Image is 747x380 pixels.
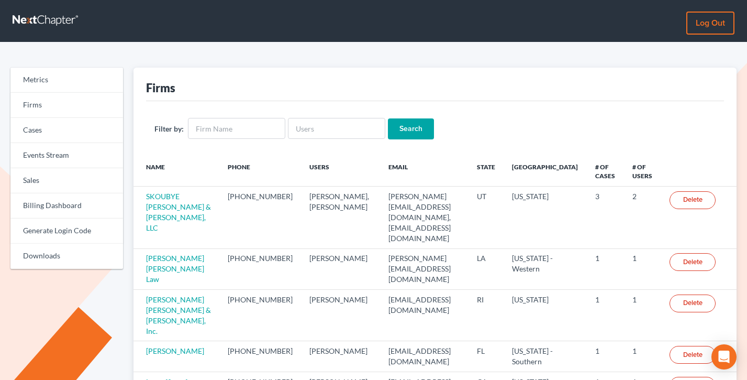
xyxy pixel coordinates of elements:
[388,118,434,139] input: Search
[670,191,716,209] a: Delete
[624,156,661,187] th: # of Users
[670,346,716,364] a: Delete
[188,118,285,139] input: Firm Name
[10,93,123,118] a: Firms
[469,156,504,187] th: State
[504,187,587,248] td: [US_STATE]
[301,248,380,289] td: [PERSON_NAME]
[469,187,504,248] td: UT
[10,143,123,168] a: Events Stream
[219,290,301,341] td: [PHONE_NUMBER]
[469,248,504,289] td: LA
[504,248,587,289] td: [US_STATE] - Western
[219,187,301,248] td: [PHONE_NUMBER]
[587,341,624,372] td: 1
[146,295,211,335] a: [PERSON_NAME] [PERSON_NAME] & [PERSON_NAME], Inc.
[587,290,624,341] td: 1
[301,290,380,341] td: [PERSON_NAME]
[219,248,301,289] td: [PHONE_NUMBER]
[624,290,661,341] td: 1
[380,341,469,372] td: [EMAIL_ADDRESS][DOMAIN_NAME]
[10,118,123,143] a: Cases
[686,12,734,35] a: Log out
[587,187,624,248] td: 3
[301,341,380,372] td: [PERSON_NAME]
[10,244,123,269] a: Downloads
[146,192,211,232] a: SKOUBYE [PERSON_NAME] & [PERSON_NAME], LLC
[504,290,587,341] td: [US_STATE]
[624,341,661,372] td: 1
[301,156,380,187] th: Users
[670,253,716,271] a: Delete
[711,344,737,370] div: Open Intercom Messenger
[133,156,220,187] th: Name
[288,118,385,139] input: Users
[219,156,301,187] th: Phone
[10,219,123,244] a: Generate Login Code
[10,168,123,193] a: Sales
[380,156,469,187] th: Email
[10,68,123,93] a: Metrics
[624,248,661,289] td: 1
[380,290,469,341] td: [EMAIL_ADDRESS][DOMAIN_NAME]
[301,187,380,248] td: [PERSON_NAME], [PERSON_NAME]
[670,295,716,312] a: Delete
[146,254,204,284] a: [PERSON_NAME] [PERSON_NAME] Law
[469,341,504,372] td: FL
[587,248,624,289] td: 1
[219,341,301,372] td: [PHONE_NUMBER]
[380,187,469,248] td: [PERSON_NAME][EMAIL_ADDRESS][DOMAIN_NAME], [EMAIL_ADDRESS][DOMAIN_NAME]
[146,346,204,355] a: [PERSON_NAME]
[154,123,184,134] label: Filter by:
[587,156,624,187] th: # of Cases
[146,80,175,95] div: Firms
[469,290,504,341] td: RI
[624,187,661,248] td: 2
[504,156,587,187] th: [GEOGRAPHIC_DATA]
[504,341,587,372] td: [US_STATE] - Southern
[380,248,469,289] td: [PERSON_NAME][EMAIL_ADDRESS][DOMAIN_NAME]
[10,193,123,219] a: Billing Dashboard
